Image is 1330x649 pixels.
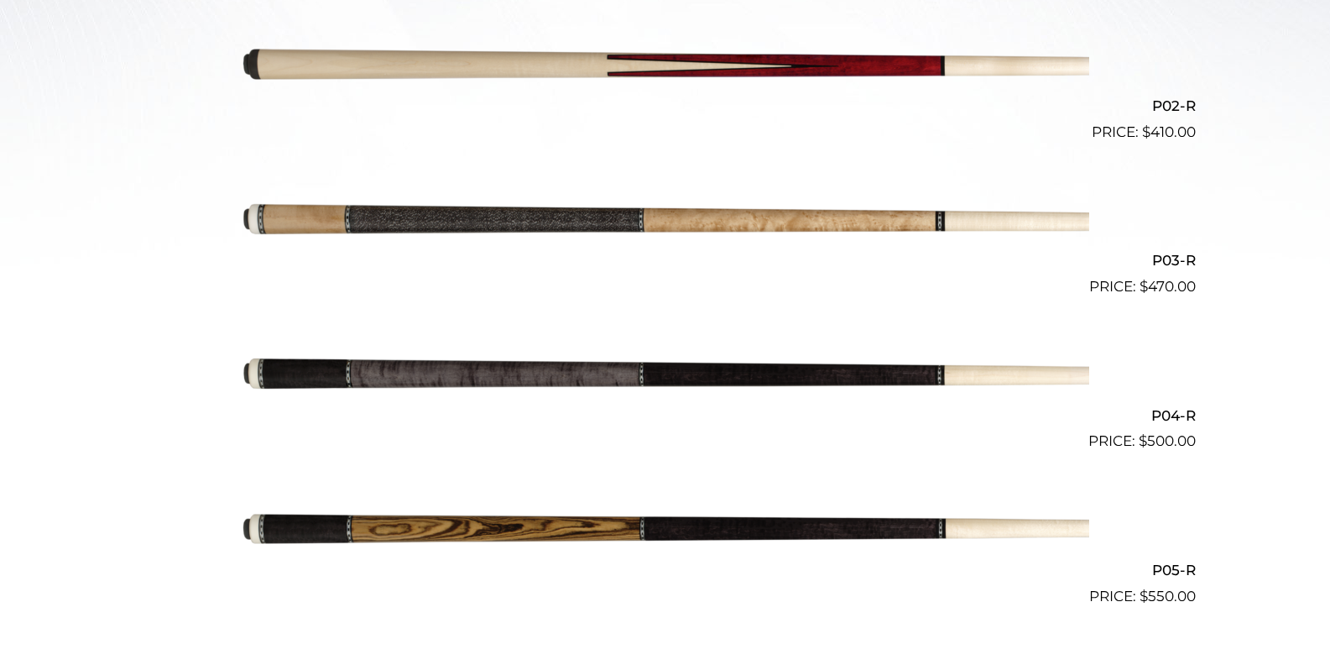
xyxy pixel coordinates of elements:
h2: P02-R [135,90,1196,121]
img: P03-R [242,150,1089,291]
span: $ [1142,123,1150,140]
span: $ [1140,588,1148,605]
img: P05-R [242,459,1089,600]
span: $ [1140,278,1148,295]
img: P04-R [242,305,1089,446]
bdi: 470.00 [1140,278,1196,295]
a: P04-R $500.00 [135,305,1196,453]
bdi: 550.00 [1140,588,1196,605]
h2: P03-R [135,245,1196,276]
bdi: 500.00 [1139,432,1196,449]
a: P03-R $470.00 [135,150,1196,298]
bdi: 410.00 [1142,123,1196,140]
span: $ [1139,432,1147,449]
a: P05-R $550.00 [135,459,1196,607]
h2: P04-R [135,400,1196,431]
h2: P05-R [135,554,1196,585]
